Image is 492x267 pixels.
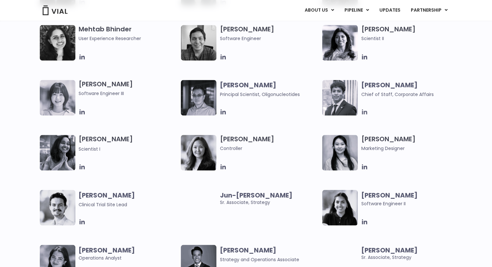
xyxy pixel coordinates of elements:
img: Image of smiling woman named Aleina [181,135,216,170]
span: Sr. Associate, Strategy [361,246,460,261]
img: A black and white photo of a man smiling, holding a vial. [181,25,216,60]
img: Image of woman named Ritu smiling [322,25,358,60]
b: [PERSON_NAME] [361,190,417,199]
span: Clinical Trial Site Lead [79,201,127,208]
b: [PERSON_NAME] [361,80,417,90]
span: Scientist I [79,146,100,152]
span: Sr. Associate, Strategy [220,191,319,206]
h3: [PERSON_NAME] [361,25,460,42]
span: Controller [220,145,319,152]
img: Smiling woman named Yousun [322,135,358,170]
span: Chief of Staff, Corporate Affairs [361,91,433,98]
span: Marketing Designer [361,145,460,152]
img: Tina [40,80,75,115]
b: [PERSON_NAME] [79,245,135,254]
span: Software Engineer II [361,200,405,207]
span: Scientist II [361,35,460,42]
img: Image of smiling man named Jun-Goo [181,190,216,225]
h3: [PERSON_NAME] [220,25,319,42]
a: PARTNERSHIPMenu Toggle [405,5,453,16]
img: Image of smiling woman named Tanvi [322,190,358,225]
span: Software Engineer III [79,90,178,97]
img: Image of smiling man named Glenn [40,190,75,225]
h3: [PERSON_NAME] [79,135,178,153]
h3: [PERSON_NAME] [220,135,319,152]
a: UPDATES [374,5,405,16]
b: [PERSON_NAME] [220,80,276,90]
h3: [PERSON_NAME] [361,135,460,152]
b: [PERSON_NAME] [361,245,417,254]
img: Headshot of smiling of smiling man named Wei-Sheng [181,80,216,115]
span: User Experience Researcher [79,35,178,42]
span: Strategy and Operations Associate [220,256,299,262]
b: Jun-[PERSON_NAME] [220,190,292,199]
img: Vial Logo [42,5,68,15]
b: [PERSON_NAME] [79,190,135,199]
img: Mehtab Bhinder [40,25,75,60]
img: Headshot of smiling woman named Sneha [40,135,75,170]
a: PIPELINEMenu Toggle [339,5,374,16]
span: Software Engineer [220,35,319,42]
span: Principal Scientist, Oligonucleotides [220,91,300,98]
a: ABOUT USMenu Toggle [299,5,339,16]
span: Operations Analyst [79,246,178,261]
h3: Mehtab Bhinder [79,25,178,42]
h3: [PERSON_NAME] [79,80,178,97]
b: [PERSON_NAME] [220,245,276,254]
